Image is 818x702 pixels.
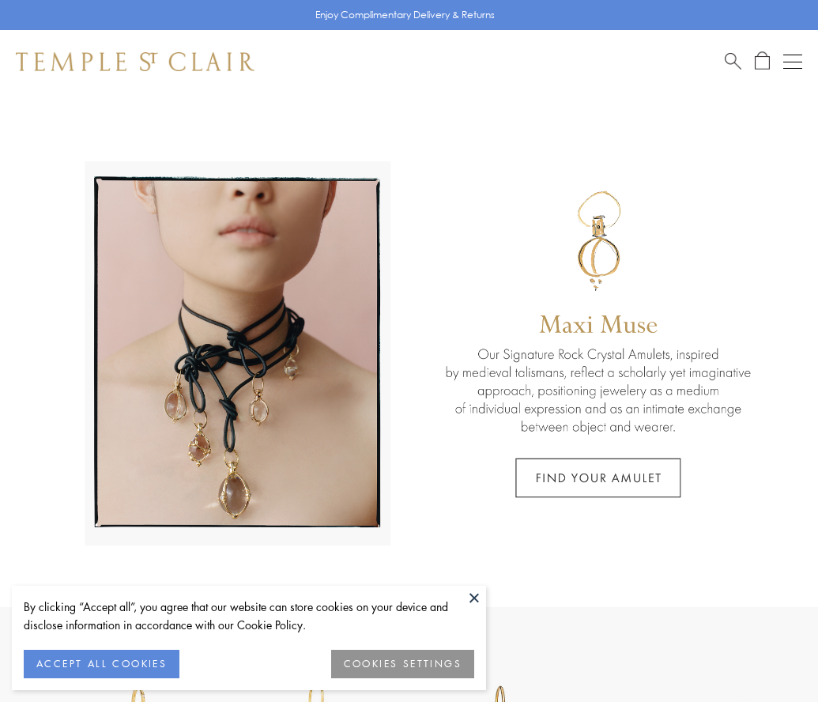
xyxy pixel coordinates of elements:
div: By clicking “Accept all”, you agree that our website can store cookies on your device and disclos... [24,598,474,634]
button: Open navigation [783,52,802,71]
button: ACCEPT ALL COOKIES [24,650,179,678]
a: Search [725,51,741,71]
a: Open Shopping Bag [755,51,770,71]
img: Temple St. Clair [16,52,254,71]
p: Enjoy Complimentary Delivery & Returns [315,7,495,23]
button: COOKIES SETTINGS [331,650,474,678]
